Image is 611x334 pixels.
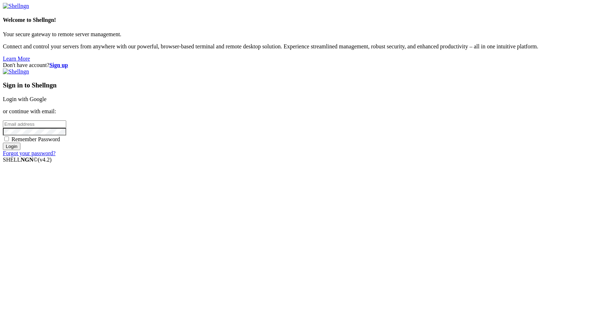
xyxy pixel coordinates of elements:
input: Email address [3,120,66,128]
span: 4.2.0 [38,157,52,163]
span: SHELL © [3,157,52,163]
a: Login with Google [3,96,47,102]
a: Sign up [49,62,68,68]
span: Remember Password [11,136,60,142]
p: Connect and control your servers from anywhere with our powerful, browser-based terminal and remo... [3,43,608,50]
p: Your secure gateway to remote server management. [3,31,608,38]
a: Learn More [3,56,30,62]
h4: Welcome to Shellngn! [3,17,608,23]
img: Shellngn [3,3,29,9]
p: or continue with email: [3,108,608,115]
b: NGN [21,157,34,163]
input: Login [3,143,20,150]
input: Remember Password [4,137,9,141]
div: Don't have account? [3,62,608,68]
h3: Sign in to Shellngn [3,81,608,89]
img: Shellngn [3,68,29,75]
a: Forgot your password? [3,150,55,156]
